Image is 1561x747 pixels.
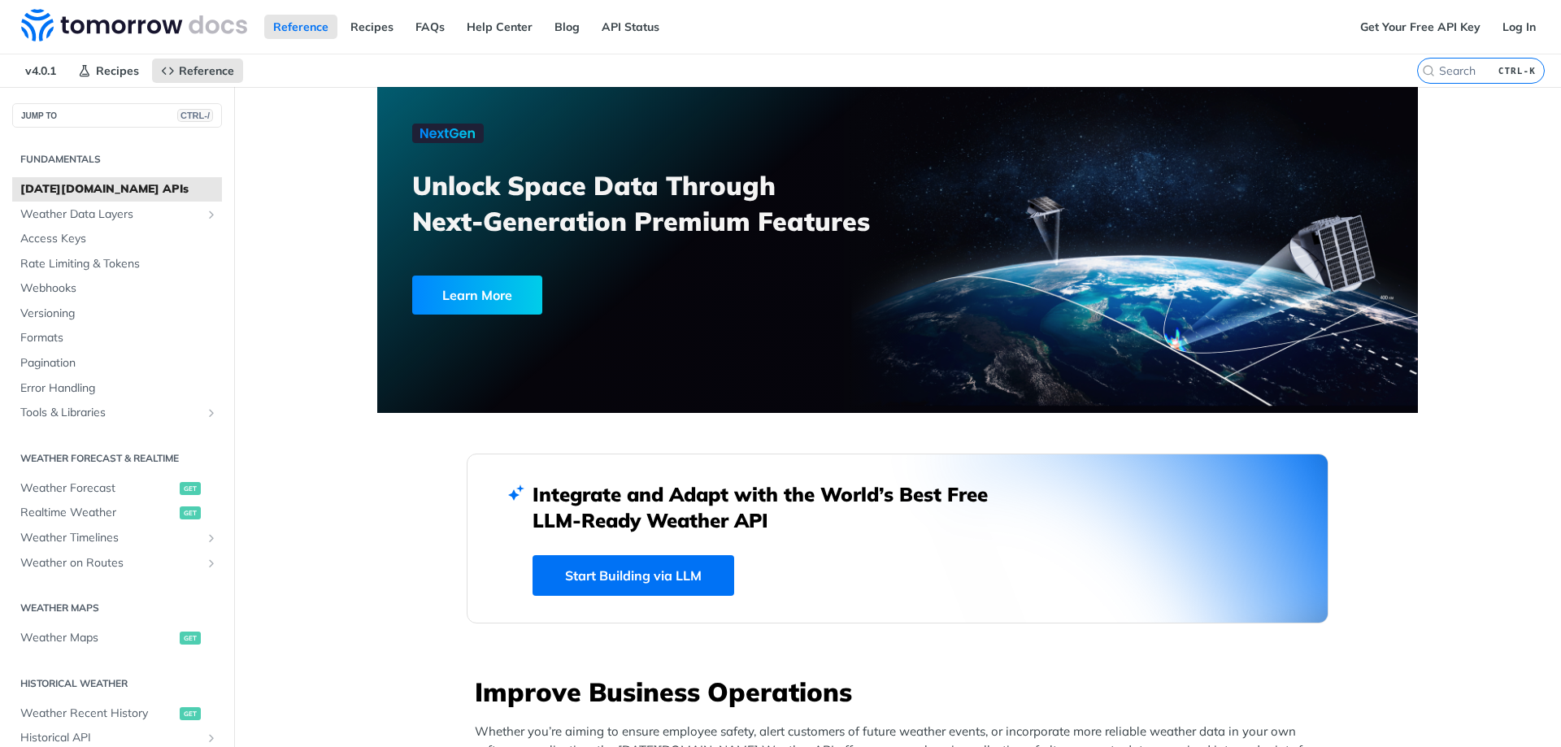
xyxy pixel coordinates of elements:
h2: Integrate and Adapt with the World’s Best Free LLM-Ready Weather API [533,481,1012,533]
h2: Fundamentals [12,152,222,167]
span: Weather Recent History [20,706,176,722]
span: Versioning [20,306,218,322]
a: [DATE][DOMAIN_NAME] APIs [12,177,222,202]
a: Weather Data LayersShow subpages for Weather Data Layers [12,202,222,227]
a: Learn More [412,276,815,315]
img: Tomorrow.io Weather API Docs [21,9,247,41]
a: Reference [264,15,337,39]
a: FAQs [407,15,454,39]
a: Weather Recent Historyget [12,701,222,726]
a: Reference [152,59,243,83]
a: Recipes [341,15,402,39]
a: Versioning [12,302,222,326]
h3: Improve Business Operations [475,674,1328,710]
button: JUMP TOCTRL-/ [12,103,222,128]
button: Show subpages for Tools & Libraries [205,406,218,419]
a: Error Handling [12,376,222,401]
a: Weather TimelinesShow subpages for Weather Timelines [12,526,222,550]
h3: Unlock Space Data Through Next-Generation Premium Features [412,167,915,239]
span: Weather Maps [20,630,176,646]
a: Realtime Weatherget [12,501,222,525]
h2: Weather Maps [12,601,222,615]
a: Start Building via LLM [533,555,734,596]
span: Pagination [20,355,218,371]
h2: Weather Forecast & realtime [12,451,222,466]
a: Pagination [12,351,222,376]
span: Access Keys [20,231,218,247]
button: Show subpages for Historical API [205,732,218,745]
img: NextGen [412,124,484,143]
span: get [180,707,201,720]
span: Webhooks [20,280,218,297]
span: Weather Timelines [20,530,201,546]
span: Recipes [96,63,139,78]
span: Tools & Libraries [20,405,201,421]
a: API Status [593,15,668,39]
button: Show subpages for Weather Data Layers [205,208,218,221]
span: v4.0.1 [16,59,65,83]
a: Help Center [458,15,541,39]
span: get [180,506,201,519]
a: Formats [12,326,222,350]
span: Error Handling [20,380,218,397]
span: Formats [20,330,218,346]
a: Recipes [69,59,148,83]
a: Rate Limiting & Tokens [12,252,222,276]
button: Show subpages for Weather Timelines [205,532,218,545]
span: [DATE][DOMAIN_NAME] APIs [20,181,218,198]
span: CTRL-/ [177,109,213,122]
span: Weather Data Layers [20,206,201,223]
span: Weather Forecast [20,480,176,497]
a: Weather Forecastget [12,476,222,501]
a: Get Your Free API Key [1351,15,1489,39]
div: Learn More [412,276,542,315]
a: Webhooks [12,276,222,301]
a: Access Keys [12,227,222,251]
a: Weather Mapsget [12,626,222,650]
span: Realtime Weather [20,505,176,521]
span: Reference [179,63,234,78]
span: Rate Limiting & Tokens [20,256,218,272]
a: Blog [546,15,589,39]
a: Log In [1494,15,1545,39]
svg: Search [1422,64,1435,77]
kbd: CTRL-K [1494,63,1540,79]
span: Weather on Routes [20,555,201,571]
button: Show subpages for Weather on Routes [205,557,218,570]
span: Historical API [20,730,201,746]
h2: Historical Weather [12,676,222,691]
span: get [180,482,201,495]
a: Weather on RoutesShow subpages for Weather on Routes [12,551,222,575]
a: Tools & LibrariesShow subpages for Tools & Libraries [12,401,222,425]
span: get [180,632,201,645]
